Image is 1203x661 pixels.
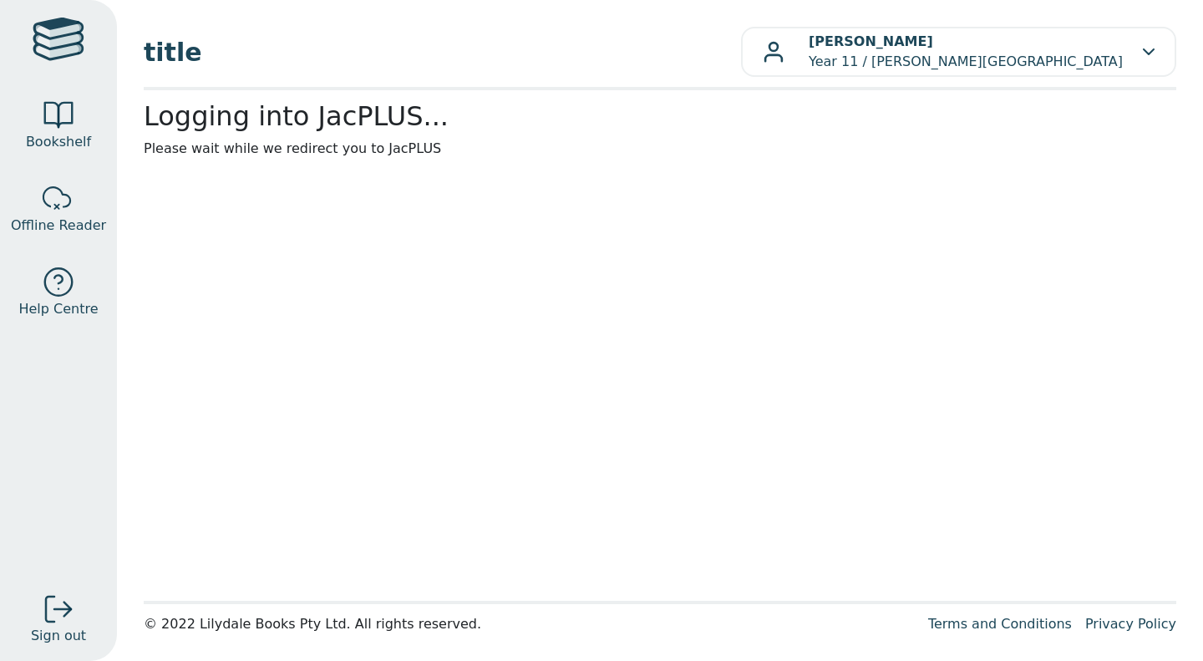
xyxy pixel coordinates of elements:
[144,614,915,634] div: © 2022 Lilydale Books Pty Ltd. All rights reserved.
[144,33,741,71] span: title
[11,216,106,236] span: Offline Reader
[144,139,1176,159] p: Please wait while we redirect you to JacPLUS
[809,32,1123,72] p: Year 11 / [PERSON_NAME][GEOGRAPHIC_DATA]
[144,100,1176,132] h2: Logging into JacPLUS...
[26,132,91,152] span: Bookshelf
[741,27,1176,77] button: [PERSON_NAME]Year 11 / [PERSON_NAME][GEOGRAPHIC_DATA]
[31,626,86,646] span: Sign out
[928,616,1072,632] a: Terms and Conditions
[18,299,98,319] span: Help Centre
[809,33,933,49] b: [PERSON_NAME]
[1085,616,1176,632] a: Privacy Policy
